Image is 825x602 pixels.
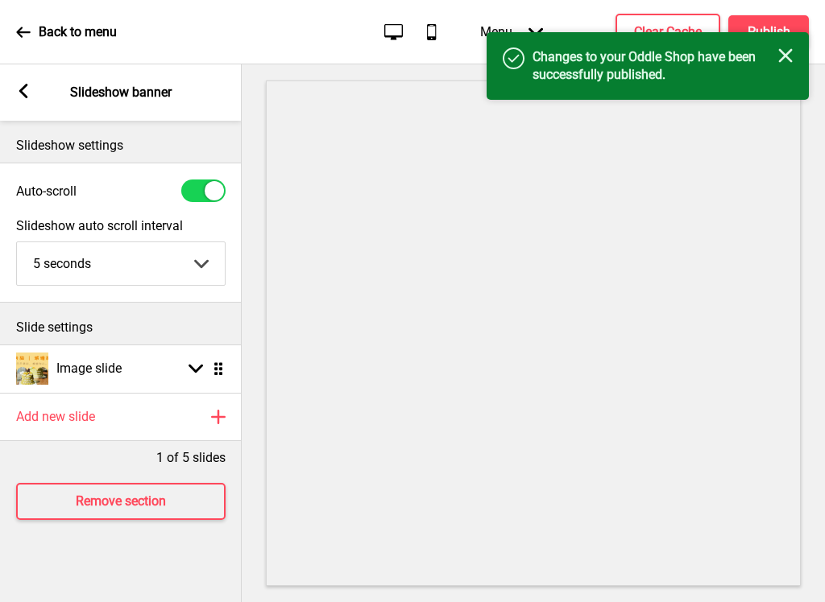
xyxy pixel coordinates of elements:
p: Back to menu [39,23,117,41]
button: Publish [728,15,809,49]
h4: Add new slide [16,408,95,426]
a: Back to menu [16,10,117,54]
button: Clear Cache [616,14,720,51]
h4: Remove section [76,493,166,510]
h4: Publish [748,23,790,41]
label: Auto-scroll [16,183,77,199]
div: Menu [464,8,559,56]
p: 1 of 5 slides [156,449,226,467]
h4: Image slide [56,360,122,377]
p: Slide settings [16,319,226,336]
label: Slideshow auto scroll interval [16,218,226,233]
p: Slideshow settings [16,137,226,155]
button: Remove section [16,483,226,520]
p: Slideshow banner [70,84,172,101]
h4: Clear Cache [634,23,702,41]
h4: Changes to your Oddle Shop have been successfully published. [533,48,778,84]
